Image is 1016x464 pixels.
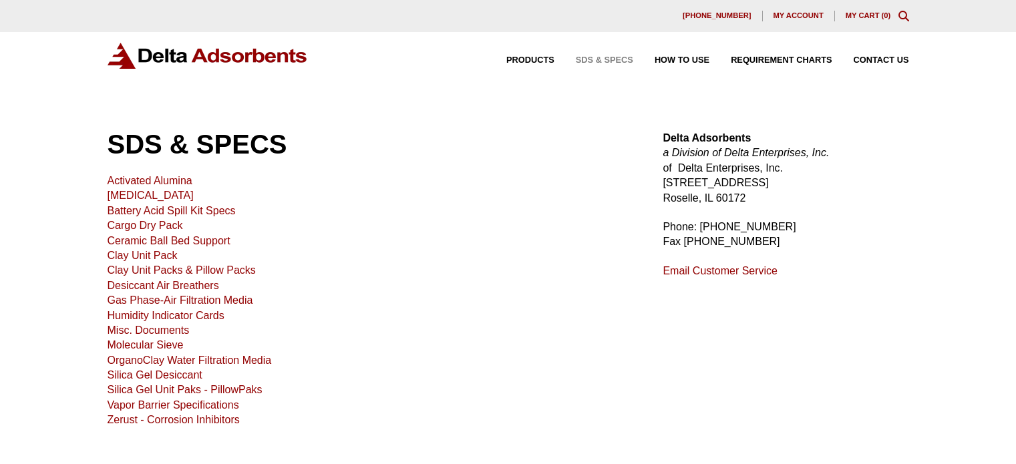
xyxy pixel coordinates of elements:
a: Clay Unit Packs & Pillow Packs [108,264,256,276]
a: Silica Gel Desiccant [108,369,202,381]
span: [PHONE_NUMBER] [683,12,751,19]
a: My Cart (0) [846,11,891,19]
span: How to Use [655,56,709,65]
a: Requirement Charts [709,56,832,65]
a: Contact Us [832,56,909,65]
p: of Delta Enterprises, Inc. [STREET_ADDRESS] Roselle, IL 60172 [663,131,908,206]
span: Requirement Charts [731,56,832,65]
a: Gas Phase-Air Filtration Media [108,294,253,306]
div: Toggle Modal Content [898,11,909,21]
a: Email Customer Service [663,265,778,276]
a: My account [763,11,835,21]
span: Products [506,56,554,65]
a: Battery Acid Spill Kit Specs [108,205,236,216]
em: a Division of Delta Enterprises, Inc. [663,147,829,158]
a: Activated Alumina [108,175,192,186]
a: SDS & SPECS [554,56,633,65]
a: Silica Gel Unit Paks - PillowPaks [108,384,263,395]
a: How to Use [633,56,709,65]
a: Cargo Dry Pack [108,220,183,231]
span: Contact Us [854,56,909,65]
a: Desiccant Air Breathers [108,280,219,291]
a: [MEDICAL_DATA] [108,190,194,201]
span: My account [774,12,824,19]
h1: SDS & SPECS [108,131,631,158]
a: Vapor Barrier Specifications [108,399,239,411]
a: Clay Unit Pack [108,250,178,261]
a: Molecular Sieve [108,339,184,351]
strong: Delta Adsorbents [663,132,751,144]
a: Products [485,56,554,65]
p: Phone: [PHONE_NUMBER] Fax [PHONE_NUMBER] [663,220,908,250]
a: [PHONE_NUMBER] [672,11,763,21]
a: Zerust - Corrosion Inhibitors [108,414,240,425]
img: Delta Adsorbents [108,43,308,69]
span: SDS & SPECS [576,56,633,65]
span: 0 [884,11,888,19]
a: Misc. Documents [108,324,190,336]
a: Humidity Indicator Cards [108,310,224,321]
a: OrganoClay Water Filtration Media [108,355,272,366]
a: Ceramic Ball Bed Support [108,235,230,246]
